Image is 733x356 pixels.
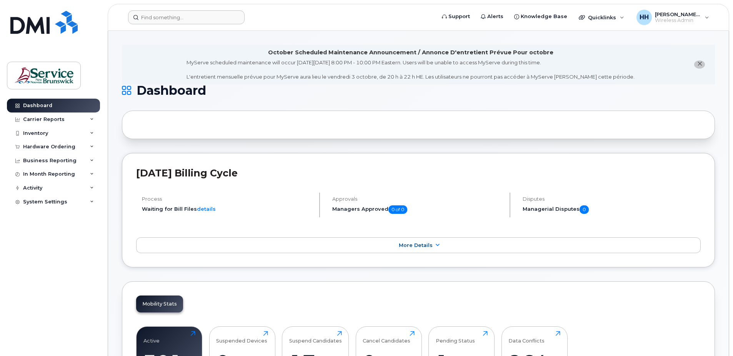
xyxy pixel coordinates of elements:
div: Pending Status [436,331,475,344]
span: 0 [580,205,589,214]
span: Dashboard [137,85,206,96]
div: Suspend Candidates [289,331,342,344]
h4: Approvals [332,196,503,202]
h2: [DATE] Billing Cycle [136,167,701,179]
h5: Managerial Disputes [523,205,701,214]
div: Cancel Candidates [363,331,410,344]
div: MyServe scheduled maintenance will occur [DATE][DATE] 8:00 PM - 10:00 PM Eastern. Users will be u... [187,59,635,81]
button: close notification [694,60,705,69]
h4: Disputes [523,196,701,202]
div: Suspended Devices [216,331,267,344]
h4: Process [142,196,313,202]
div: October Scheduled Maintenance Announcement / Annonce D'entretient Prévue Pour octobre [268,49,553,57]
a: details [197,206,216,212]
li: Waiting for Bill Files [142,205,313,213]
span: More Details [399,242,433,248]
span: 0 of 0 [388,205,407,214]
div: Data Conflicts [508,331,545,344]
h5: Managers Approved [332,205,503,214]
div: Active [143,331,160,344]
